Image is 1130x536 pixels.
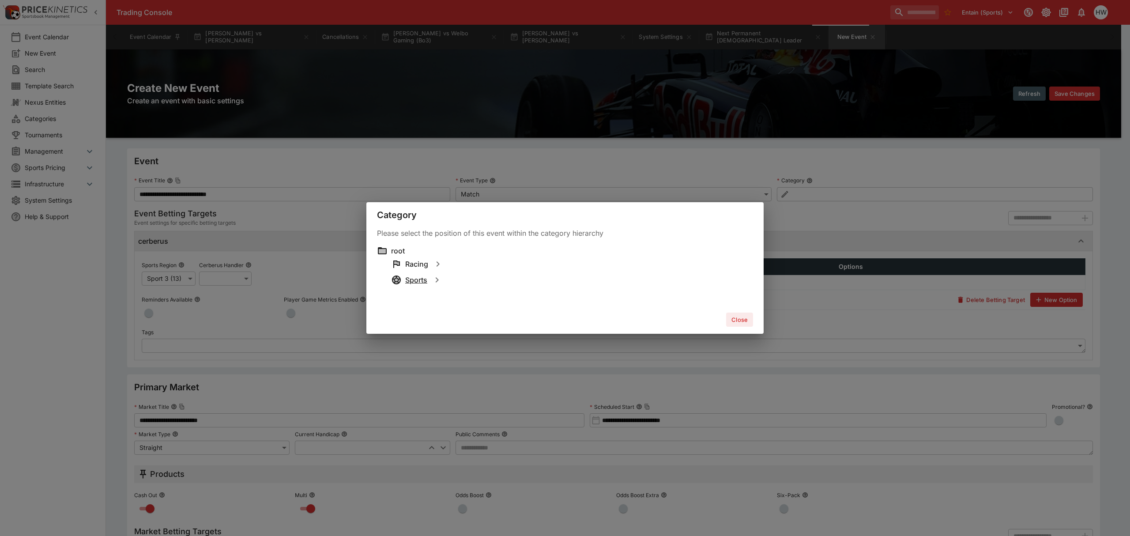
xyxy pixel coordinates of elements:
[377,228,753,238] p: Please select the position of this event within the category hierarchy
[405,260,428,269] h6: Racing
[366,202,764,228] div: Category
[726,313,753,327] button: Close
[405,276,427,285] h6: Sports
[391,246,405,256] h6: root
